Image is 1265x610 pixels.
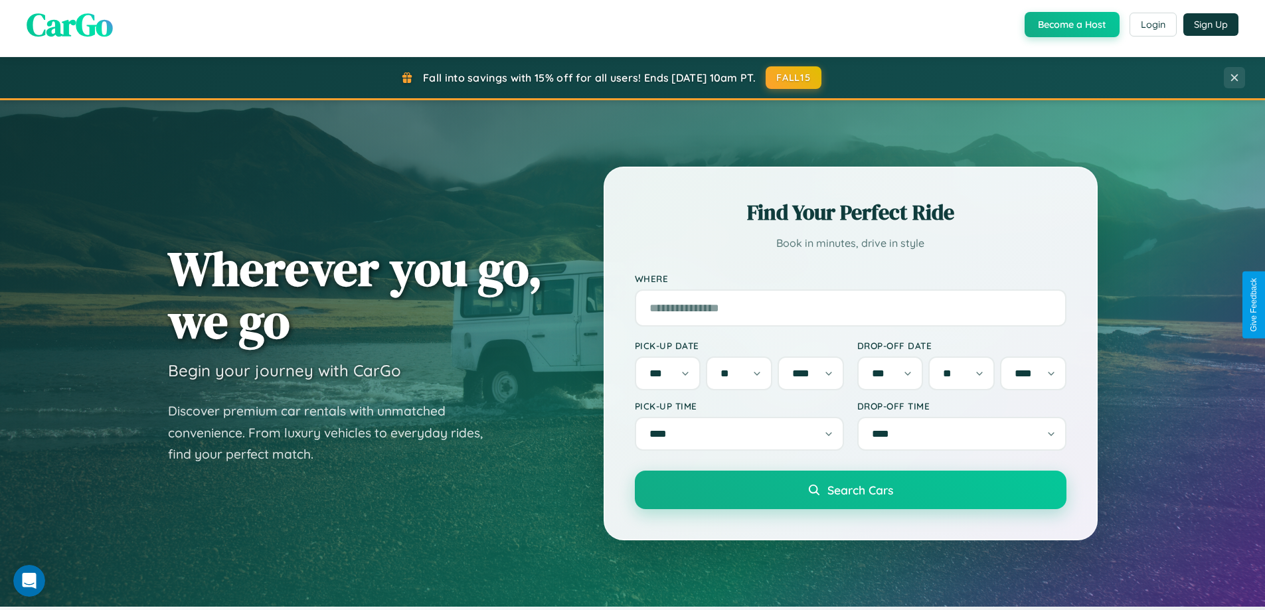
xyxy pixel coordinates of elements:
h2: Find Your Perfect Ride [635,198,1066,227]
span: CarGo [27,3,113,46]
label: Drop-off Date [857,340,1066,351]
div: Give Feedback [1249,278,1258,332]
button: Become a Host [1025,12,1120,37]
label: Where [635,273,1066,284]
label: Pick-up Date [635,340,844,351]
label: Drop-off Time [857,400,1066,412]
h1: Wherever you go, we go [168,242,543,347]
button: Sign Up [1183,13,1238,36]
p: Book in minutes, drive in style [635,234,1066,253]
button: Login [1130,13,1177,37]
span: Search Cars [827,483,893,497]
label: Pick-up Time [635,400,844,412]
button: FALL15 [766,66,821,89]
iframe: Intercom live chat [13,565,45,597]
p: Discover premium car rentals with unmatched convenience. From luxury vehicles to everyday rides, ... [168,400,500,465]
h3: Begin your journey with CarGo [168,360,401,380]
button: Search Cars [635,471,1066,509]
span: Fall into savings with 15% off for all users! Ends [DATE] 10am PT. [423,71,756,84]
